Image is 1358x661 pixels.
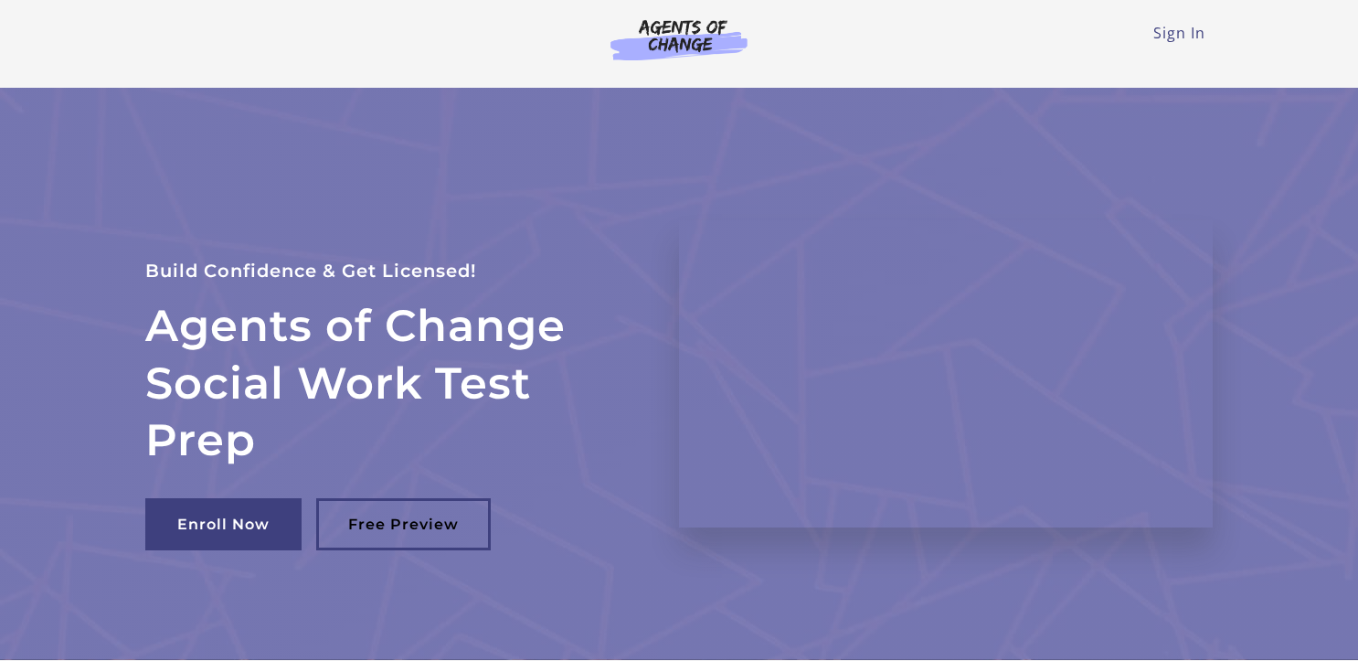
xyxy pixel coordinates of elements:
p: Build Confidence & Get Licensed! [145,256,635,286]
a: Free Preview [316,498,491,550]
a: Sign In [1153,23,1205,43]
a: Enroll Now [145,498,302,550]
img: Agents of Change Logo [591,18,767,60]
h2: Agents of Change Social Work Test Prep [145,297,635,468]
